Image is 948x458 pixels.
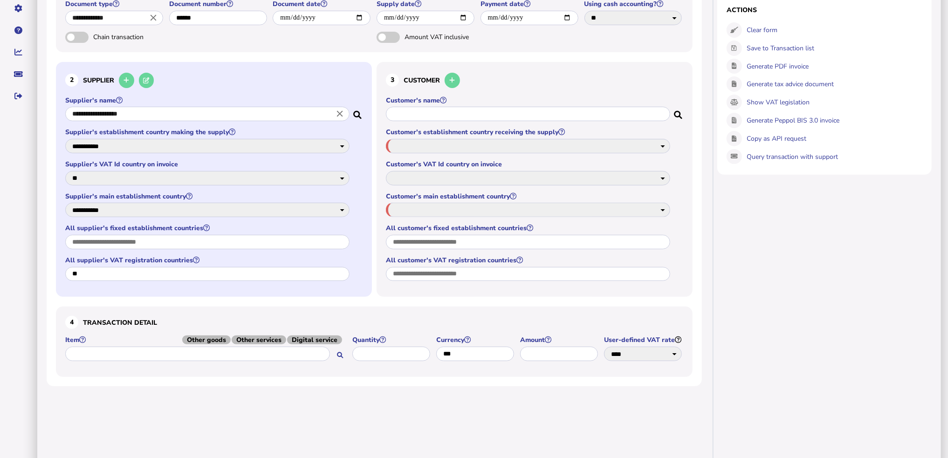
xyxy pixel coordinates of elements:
i: Close [335,109,345,119]
label: Currency [436,335,515,344]
span: Amount VAT inclusive [405,33,502,41]
label: All customer's VAT registration countries [386,256,672,265]
button: Raise a support ticket [9,64,28,84]
div: 4 [65,316,78,329]
label: All supplier's VAT registration countries [65,256,351,265]
span: Digital service [287,335,342,344]
label: All customer's fixed establishment countries [386,224,672,232]
button: Edit selected supplier in the database [139,73,154,88]
i: Search for a dummy seller [353,108,363,116]
button: Insights [9,42,28,62]
label: Supplier's establishment country making the supply [65,128,351,137]
label: Customer's name [386,96,672,105]
h1: Actions [727,6,922,14]
label: All supplier's fixed establishment countries [65,224,351,232]
button: Sign out [9,86,28,106]
h3: Customer [386,71,683,89]
label: Amount [520,335,599,344]
span: Other services [232,335,286,344]
div: 2 [65,74,78,87]
button: Add a new supplier to the database [119,73,134,88]
section: Define the seller [56,62,372,297]
h3: Supplier [65,71,363,89]
section: Define the item, and answer additional questions [56,307,693,377]
span: Chain transaction [93,33,191,41]
label: Customer's main establishment country [386,192,672,201]
label: Quantity [352,335,432,344]
label: User-defined VAT rate [604,335,683,344]
label: Supplier's main establishment country [65,192,351,201]
button: Help pages [9,21,28,40]
button: Add a new customer to the database [445,73,460,88]
div: 3 [386,74,399,87]
label: Item [65,335,348,344]
label: Supplier's VAT Id country on invoice [65,160,351,169]
label: Customer's VAT Id country on invoice [386,160,672,169]
i: Close [148,13,158,23]
label: Supplier's name [65,96,351,105]
button: Search for an item by HS code or use natural language description [332,348,348,363]
span: Other goods [182,335,231,344]
h3: Transaction detail [65,316,683,329]
i: Search for a dummy customer [674,108,683,116]
label: Customer's establishment country receiving the supply [386,128,672,137]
